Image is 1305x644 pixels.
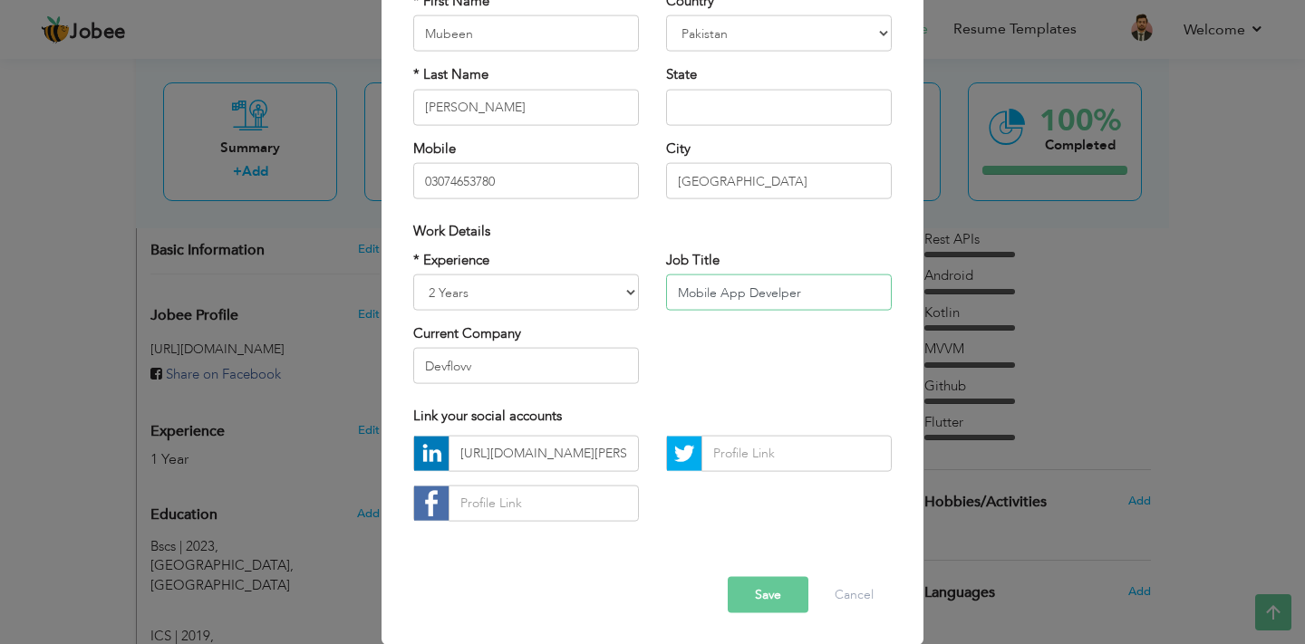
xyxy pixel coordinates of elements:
input: Profile Link [701,435,892,471]
span: Work Details [413,222,490,240]
img: facebook [414,485,449,520]
button: Save [728,576,808,612]
label: Job Title [666,250,720,269]
label: * Experience [413,250,489,269]
label: City [666,139,691,158]
button: Cancel [817,576,892,612]
img: Twitter [667,436,701,470]
input: Profile Link [449,485,639,521]
img: linkedin [414,436,449,470]
label: State [666,65,697,84]
span: Link your social accounts [413,407,562,425]
input: Profile Link [449,435,639,471]
label: Current Company [413,324,521,343]
label: * Last Name [413,65,488,84]
label: Mobile [413,139,456,158]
